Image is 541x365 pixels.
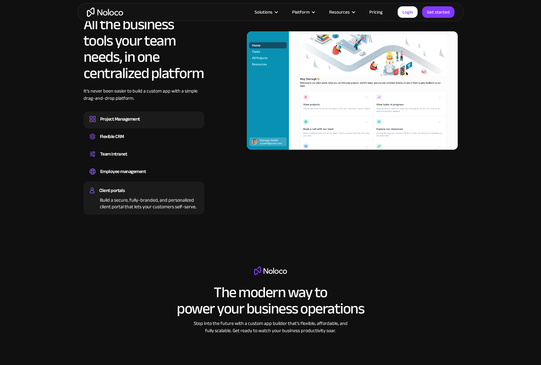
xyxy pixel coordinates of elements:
[398,6,418,18] a: Login
[90,176,198,178] div: Easily manage employee information, track performance, and handle HR tasks from a single platform.
[362,8,390,16] a: Pricing
[100,132,124,141] div: Flexible CRM
[90,124,198,125] div: Design custom project management tools to speed up workflows, track progress, and optimize your t...
[329,8,350,16] div: Resources
[87,8,123,17] a: home
[100,167,146,176] div: Employee management
[177,284,364,317] h2: The modern way to power your business operations
[100,149,127,159] div: Team intranet
[255,8,272,16] div: Solutions
[322,8,362,16] div: Resources
[247,8,285,16] div: Solutions
[191,320,351,334] div: Step into the future with a custom app builder that’s flexible, affordable, and fully scalable. G...
[90,141,198,143] div: Create a custom CRM that you can adapt to your business’s needs, centralize your workflows, and m...
[422,6,454,18] a: Get started
[292,8,310,16] div: Platform
[90,159,198,160] div: Set up a central space for your team to collaborate, share information, and stay up to date on co...
[84,87,204,111] div: It’s never been easier to build a custom app with a simple drag-and-drop platform.
[285,8,322,16] div: Platform
[99,186,125,195] div: Client portals
[84,16,204,81] h2: All the business tools your team needs, in one centralized platform
[90,195,198,210] div: Build a secure, fully-branded, and personalized client portal that lets your customers self-serve.
[100,115,140,124] div: Project Management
